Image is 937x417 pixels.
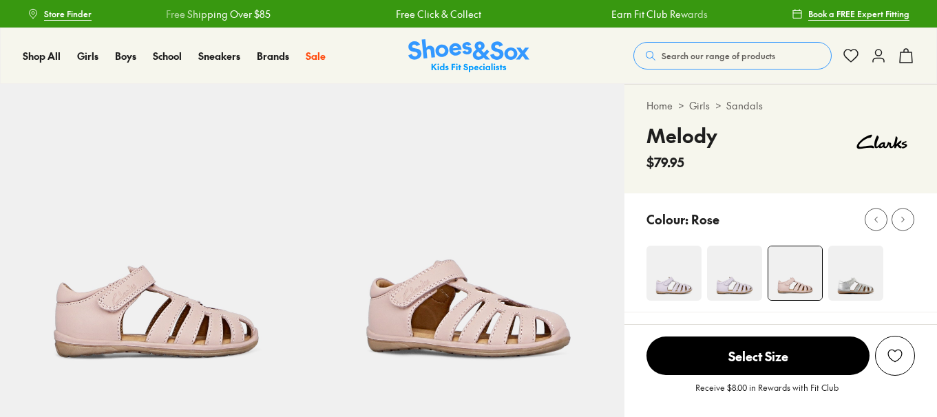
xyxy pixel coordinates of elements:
[633,42,832,69] button: Search our range of products
[646,121,717,150] h4: Melody
[153,49,182,63] a: School
[306,49,326,63] a: Sale
[875,336,915,376] button: Add to Wishlist
[662,50,775,62] span: Search our range of products
[646,98,915,113] div: > >
[646,246,702,301] img: 4-509688_1
[707,246,762,301] img: 4-503762_1
[689,98,710,113] a: Girls
[646,153,684,171] span: $79.95
[408,39,529,73] a: Shoes & Sox
[646,98,673,113] a: Home
[23,49,61,63] a: Shop All
[792,1,909,26] a: Book a FREE Expert Fitting
[198,49,240,63] a: Sneakers
[313,84,625,396] img: 5-503769_1
[808,8,909,20] span: Book a FREE Expert Fitting
[695,381,839,406] p: Receive $8.00 in Rewards with Fit Club
[257,49,289,63] a: Brands
[77,49,98,63] a: Girls
[849,121,915,162] img: Vendor logo
[726,98,763,113] a: Sandals
[408,39,529,73] img: SNS_Logo_Responsive.svg
[115,49,136,63] a: Boys
[691,210,719,228] p: Rose
[392,7,478,21] a: Free Click & Collect
[162,7,267,21] a: Free Shipping Over $85
[44,8,92,20] span: Store Finder
[828,246,883,301] img: 4-553804_1
[28,1,92,26] a: Store Finder
[646,336,870,376] button: Select Size
[646,210,688,228] p: Colour:
[607,7,704,21] a: Earn Fit Club Rewards
[646,336,870,375] span: Select Size
[768,246,822,300] img: 4-503768_1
